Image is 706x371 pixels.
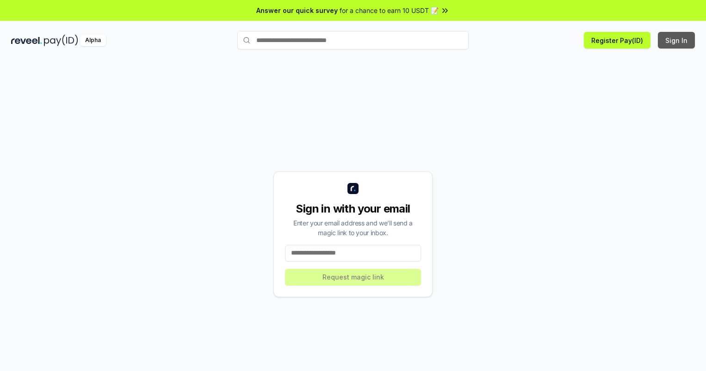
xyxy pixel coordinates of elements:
[347,183,359,194] img: logo_small
[80,35,106,46] div: Alpha
[11,35,42,46] img: reveel_dark
[285,218,421,237] div: Enter your email address and we’ll send a magic link to your inbox.
[658,32,695,49] button: Sign In
[285,201,421,216] div: Sign in with your email
[584,32,650,49] button: Register Pay(ID)
[44,35,78,46] img: pay_id
[340,6,439,15] span: for a chance to earn 10 USDT 📝
[256,6,338,15] span: Answer our quick survey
